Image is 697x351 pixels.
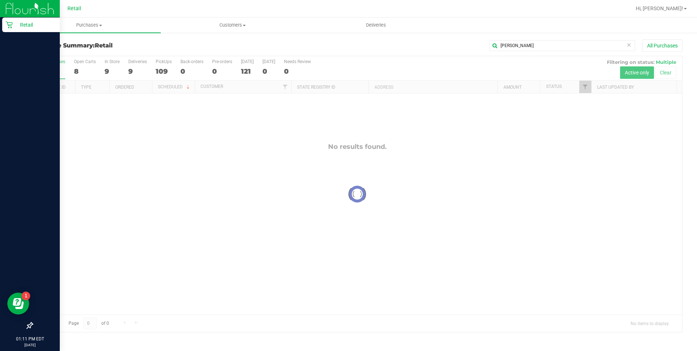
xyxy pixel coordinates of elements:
iframe: Resource center [7,293,29,315]
p: [DATE] [3,342,57,348]
iframe: Resource center unread badge [22,292,30,300]
inline-svg: Retail [5,21,13,28]
button: All Purchases [642,39,682,52]
p: 01:11 PM EDT [3,336,57,342]
span: Purchases [17,22,161,28]
p: Retail [13,20,57,29]
a: Deliveries [304,18,448,33]
h3: Purchase Summary: [32,42,249,49]
input: Search Purchase ID, Original ID, State Registry ID or Customer Name... [489,40,635,51]
a: Purchases [17,18,161,33]
span: Retail [67,5,81,12]
a: Customers [161,18,304,33]
span: Customers [161,22,304,28]
span: Hi, [PERSON_NAME]! [636,5,683,11]
span: Deliveries [356,22,396,28]
span: Retail [95,42,113,49]
span: Clear [626,40,631,50]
